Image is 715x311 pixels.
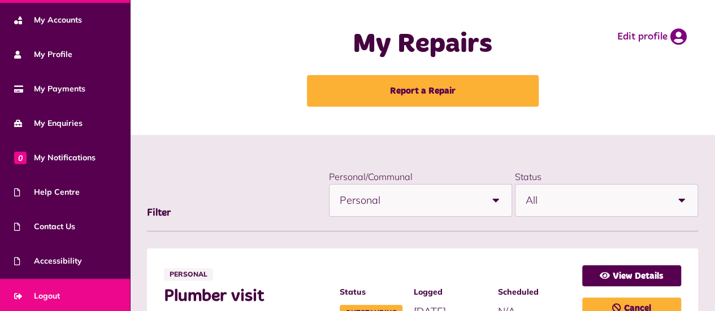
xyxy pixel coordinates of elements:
h1: My Repairs [288,28,558,61]
span: Help Centre [14,186,80,198]
span: My Enquiries [14,117,83,129]
label: Status [515,171,541,182]
span: My Notifications [14,152,96,164]
a: Edit profile [617,28,687,45]
span: My Payments [14,83,85,95]
span: Status [340,286,402,298]
span: All [526,185,666,216]
span: 0 [14,151,27,164]
span: My Accounts [14,14,82,26]
span: Logged [414,286,487,298]
span: Scheduled [498,286,571,298]
span: Plumber visit [164,286,328,306]
span: Logout [14,290,60,302]
a: View Details [582,265,681,286]
span: My Profile [14,49,72,60]
span: Personal [164,268,213,281]
span: Contact Us [14,221,75,233]
a: Report a Repair [307,75,539,107]
span: Personal [340,185,480,216]
span: Filter [147,208,171,218]
span: Accessibility [14,255,82,267]
label: Personal/Communal [329,171,413,182]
